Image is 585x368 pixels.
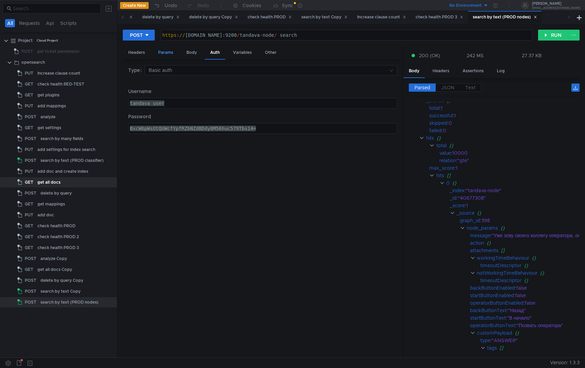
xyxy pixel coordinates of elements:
[449,2,482,9] div: No Environment
[477,269,537,277] div: notWorkingTimeBehaviour
[25,68,33,78] span: PUT
[25,90,33,100] span: GET
[153,46,179,59] div: Params
[18,35,33,46] div: Project
[427,65,455,77] div: Headers
[446,179,450,187] div: 0
[477,254,529,262] div: workingTimeBehaviour
[5,19,15,27] button: All
[426,134,434,142] div: hits
[490,352,494,359] div: 0
[470,247,498,254] div: attachments
[470,299,523,307] div: operatorButtonEnabled
[228,46,257,59] div: Variables
[205,46,225,60] div: Auth
[480,262,521,269] div: timeoutDescriptor
[538,30,568,41] button: RUN
[37,90,60,100] div: get plugins
[37,221,76,231] div: check health PROD
[37,243,79,253] div: check health PROD 3
[189,14,238,21] div: delete by query Copy
[13,5,97,12] input: Search...
[467,224,498,232] div: node_params
[182,0,214,11] button: Redo
[25,166,33,177] span: PUT
[37,101,66,111] div: add mappings
[357,14,406,21] div: Increase clause count
[37,210,54,220] div: add doc
[197,1,209,10] div: Redo
[40,112,55,122] div: analyze
[429,119,447,127] div: skipped
[25,210,33,220] span: PUT
[128,113,397,120] label: Password
[465,85,475,91] span: Text
[470,239,484,247] div: action
[40,188,72,198] div: delete by query
[282,3,293,8] div: Sync
[25,177,33,187] span: GET
[25,275,36,286] span: POST
[439,157,456,164] div: relation
[243,1,261,10] div: Cookies
[21,57,45,67] div: opensearch
[25,264,33,275] span: GET
[37,232,79,242] div: check health PROD 2
[470,292,514,299] div: startButtonEnabled
[532,2,580,5] div: [PERSON_NAME]
[25,243,33,253] span: GET
[467,52,484,59] div: 242 MS
[165,1,177,10] div: Undo
[25,123,33,133] span: GET
[123,46,150,59] div: Headers
[25,297,36,307] span: POST
[40,254,67,264] div: analyze Copy
[40,286,81,296] div: search by text Copy
[130,31,143,39] div: POST
[37,123,61,133] div: get settings
[21,46,33,57] span: POST
[477,329,512,337] div: customPayload
[128,88,397,95] label: Username
[480,277,521,284] div: timeoutDescriptor
[480,337,490,344] div: type
[37,166,88,177] div: add doc and create index
[25,199,33,209] span: GET
[450,194,456,202] div: _id
[415,85,430,91] span: Parsed
[260,46,282,59] div: Other
[436,142,446,149] div: total
[450,202,465,209] div: _score
[248,14,292,21] div: check health PROD
[37,199,65,209] div: get mappings
[441,85,454,91] span: JSON
[429,127,441,134] div: failed
[128,65,145,75] label: Type
[460,217,480,224] div: graph_id
[37,79,84,89] div: check health RED-TEST
[37,177,61,187] div: get all docs
[25,134,36,144] span: POST
[17,19,42,27] button: Requests
[450,187,465,194] div: _index
[40,134,83,144] div: search by many fields
[419,52,440,59] span: 200 (OK)
[142,14,180,21] div: delete by query
[429,104,439,112] div: total
[120,2,149,9] button: Create New
[37,46,79,57] div: get ticket permission
[429,164,454,172] div: max_score
[470,284,515,292] div: backButtonEnabled
[456,209,474,217] div: _source
[25,221,33,231] span: GET
[487,344,497,352] div: tags
[470,314,506,322] div: startButtonText
[470,322,515,329] div: operatorButtonText
[25,286,36,296] span: POST
[58,19,79,27] button: Scripts
[301,14,348,21] div: search by text Copy
[470,307,507,314] div: backButtonText
[44,19,56,27] button: Api
[181,46,202,59] div: Body
[470,232,490,239] div: message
